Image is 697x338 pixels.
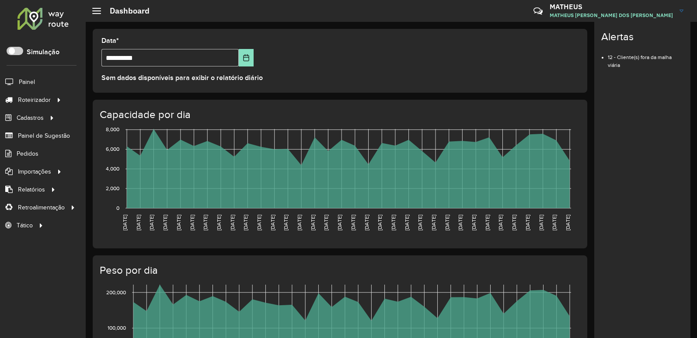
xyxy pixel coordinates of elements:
[296,215,302,230] text: [DATE]
[444,215,450,230] text: [DATE]
[511,215,517,230] text: [DATE]
[239,49,254,66] button: Choose Date
[106,166,119,171] text: 4,000
[484,215,490,230] text: [DATE]
[404,215,410,230] text: [DATE]
[19,77,35,87] span: Painel
[498,215,503,230] text: [DATE]
[149,215,154,230] text: [DATE]
[17,221,33,230] span: Tático
[18,95,51,105] span: Roteirizador
[431,215,436,230] text: [DATE]
[17,149,38,158] span: Pedidos
[550,3,673,11] h3: MATHEUS
[551,215,557,230] text: [DATE]
[283,215,289,230] text: [DATE]
[106,126,119,132] text: 8,000
[162,215,168,230] text: [DATE]
[116,205,119,211] text: 0
[471,215,477,230] text: [DATE]
[538,215,544,230] text: [DATE]
[216,215,222,230] text: [DATE]
[101,73,263,83] label: Sem dados disponíveis para exibir o relatório diário
[529,2,547,21] a: Contato Rápido
[364,215,369,230] text: [DATE]
[550,11,673,19] span: MATHEUS [PERSON_NAME] DOS [PERSON_NAME]
[108,325,126,331] text: 100,000
[18,203,65,212] span: Retroalimentação
[417,215,423,230] text: [DATE]
[230,215,235,230] text: [DATE]
[256,215,262,230] text: [DATE]
[100,264,579,277] h4: Peso por dia
[106,289,126,295] text: 200,000
[525,215,530,230] text: [DATE]
[18,131,70,140] span: Painel de Sugestão
[243,215,248,230] text: [DATE]
[601,31,683,43] h4: Alertas
[310,215,316,230] text: [DATE]
[337,215,342,230] text: [DATE]
[122,215,128,230] text: [DATE]
[106,146,119,152] text: 6,000
[608,47,683,69] li: 12 - Cliente(s) fora da malha viária
[390,215,396,230] text: [DATE]
[101,35,119,46] label: Data
[270,215,275,230] text: [DATE]
[323,215,329,230] text: [DATE]
[18,185,45,194] span: Relatórios
[377,215,383,230] text: [DATE]
[100,108,579,121] h4: Capacidade por dia
[189,215,195,230] text: [DATE]
[136,215,141,230] text: [DATE]
[565,215,571,230] text: [DATE]
[101,6,150,16] h2: Dashboard
[18,167,51,176] span: Importações
[106,185,119,191] text: 2,000
[202,215,208,230] text: [DATE]
[17,113,44,122] span: Cadastros
[350,215,356,230] text: [DATE]
[27,47,59,57] label: Simulação
[176,215,181,230] text: [DATE]
[457,215,463,230] text: [DATE]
